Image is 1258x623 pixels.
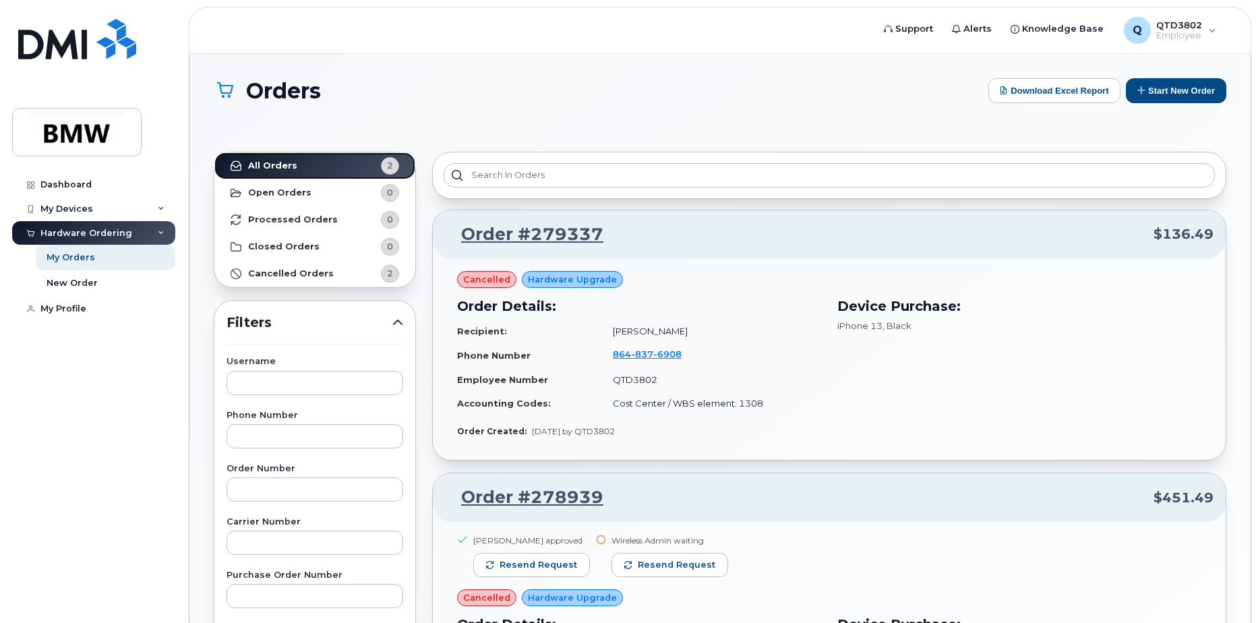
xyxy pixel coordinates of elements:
[457,374,548,385] strong: Employee Number
[601,320,821,343] td: [PERSON_NAME]
[611,553,728,577] button: Resend request
[227,357,403,366] label: Username
[613,349,698,359] a: 8648376908
[528,273,617,286] span: Hardware Upgrade
[1199,564,1248,613] iframe: Messenger Launcher
[387,240,393,253] span: 0
[638,559,715,571] span: Resend request
[248,160,297,171] strong: All Orders
[611,535,728,546] div: Wireless Admin waiting
[227,411,403,420] label: Phone Number
[248,268,334,279] strong: Cancelled Orders
[601,392,821,415] td: Cost Center / WBS element: 1308
[248,241,320,252] strong: Closed Orders
[445,222,603,247] a: Order #279337
[837,320,882,331] span: iPhone 13
[214,233,415,260] a: Closed Orders0
[214,206,415,233] a: Processed Orders0
[214,179,415,206] a: Open Orders0
[500,559,577,571] span: Resend request
[837,296,1201,316] h3: Device Purchase:
[463,273,510,286] span: cancelled
[882,320,911,331] span: , Black
[473,535,590,546] div: [PERSON_NAME] approved
[528,591,617,604] span: Hardware Upgrade
[227,465,403,473] label: Order Number
[227,518,403,527] label: Carrier Number
[227,313,392,332] span: Filters
[457,426,527,436] strong: Order Created:
[457,398,551,409] strong: Accounting Codes:
[445,485,603,510] a: Order #278939
[387,267,393,280] span: 2
[387,186,393,199] span: 0
[248,214,338,225] strong: Processed Orders
[473,553,590,577] button: Resend request
[227,571,403,580] label: Purchase Order Number
[246,79,321,102] span: Orders
[1126,78,1226,103] button: Start New Order
[248,187,311,198] strong: Open Orders
[988,78,1120,103] button: Download Excel Report
[1154,225,1214,244] span: $136.49
[457,296,821,316] h3: Order Details:
[1154,488,1214,508] span: $451.49
[631,349,653,359] span: 837
[532,426,615,436] span: [DATE] by QTD3802
[463,591,510,604] span: cancelled
[613,349,682,359] span: 864
[601,368,821,392] td: QTD3802
[457,350,531,361] strong: Phone Number
[457,326,507,336] strong: Recipient:
[214,152,415,179] a: All Orders2
[444,163,1215,187] input: Search in orders
[653,349,682,359] span: 6908
[387,213,393,226] span: 0
[214,260,415,287] a: Cancelled Orders2
[387,159,393,172] span: 2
